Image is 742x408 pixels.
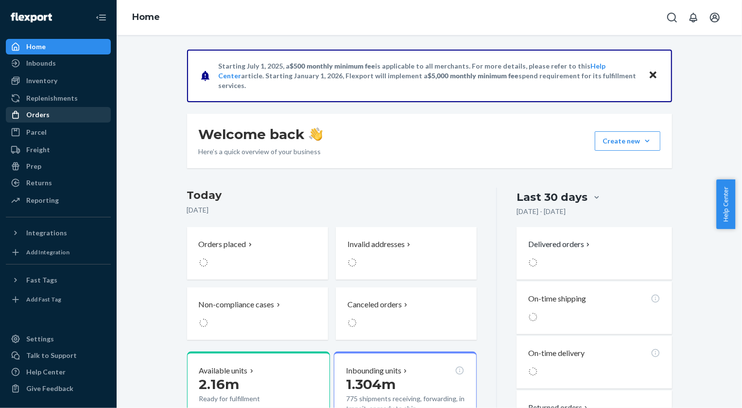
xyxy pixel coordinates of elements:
[517,190,587,205] div: Last 30 days
[336,227,477,280] button: Invalid addresses
[26,42,46,52] div: Home
[309,127,323,141] img: hand-wave emoji
[6,73,111,89] a: Inventory
[6,39,111,54] a: Home
[26,351,77,360] div: Talk to Support
[6,142,111,158] a: Freight
[187,287,328,340] button: Non-compliance cases
[6,55,111,71] a: Inbounds
[187,227,328,280] button: Orders placed
[428,71,519,80] span: $5,000 monthly minimum fee
[6,348,111,363] a: Talk to Support
[26,110,50,120] div: Orders
[26,127,47,137] div: Parcel
[26,334,54,344] div: Settings
[647,69,659,83] button: Close
[187,188,477,203] h3: Today
[199,365,248,376] p: Available units
[26,367,66,377] div: Help Center
[684,8,703,27] button: Open notifications
[528,239,592,250] button: Delivered orders
[26,145,50,155] div: Freight
[26,295,61,303] div: Add Fast Tag
[91,8,111,27] button: Close Navigation
[6,225,111,241] button: Integrations
[6,159,111,174] a: Prep
[517,207,566,216] p: [DATE] - [DATE]
[26,384,73,393] div: Give Feedback
[6,193,111,208] a: Reporting
[199,147,323,157] p: Here’s a quick overview of your business
[6,90,111,106] a: Replenishments
[26,195,59,205] div: Reporting
[6,245,111,260] a: Add Integration
[132,12,160,22] a: Home
[336,287,477,340] button: Canceled orders
[347,299,402,310] p: Canceled orders
[705,8,725,27] button: Open account menu
[11,13,52,22] img: Flexport logo
[187,205,477,215] p: [DATE]
[124,3,168,32] ol: breadcrumbs
[716,179,735,229] button: Help Center
[26,93,78,103] div: Replenishments
[26,178,52,188] div: Returns
[6,331,111,347] a: Settings
[6,381,111,396] button: Give Feedback
[26,228,67,238] div: Integrations
[6,272,111,288] button: Fast Tags
[6,292,111,307] a: Add Fast Tag
[26,76,57,86] div: Inventory
[199,376,240,392] span: 2.16m
[6,124,111,140] a: Parcel
[662,8,682,27] button: Open Search Box
[26,248,69,256] div: Add Integration
[199,125,323,143] h1: Welcome back
[346,376,396,392] span: 1.304m
[199,299,275,310] p: Non-compliance cases
[6,364,111,380] a: Help Center
[595,131,660,151] button: Create new
[26,161,41,171] div: Prep
[6,175,111,191] a: Returns
[26,275,57,285] div: Fast Tags
[199,394,289,404] p: Ready for fulfillment
[347,239,405,250] p: Invalid addresses
[26,58,56,68] div: Inbounds
[290,62,376,70] span: $500 monthly minimum fee
[346,365,401,376] p: Inbounding units
[6,107,111,123] a: Orders
[528,293,586,304] p: On-time shipping
[528,348,585,359] p: On-time delivery
[219,61,639,90] p: Starting July 1, 2025, a is applicable to all merchants. For more details, please refer to this a...
[199,239,246,250] p: Orders placed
